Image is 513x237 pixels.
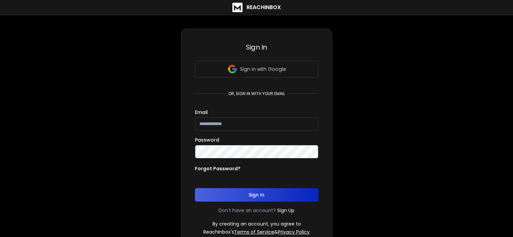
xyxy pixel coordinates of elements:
a: Privacy Policy [278,229,310,235]
img: logo [232,3,243,12]
p: Don't have an account? [219,207,276,214]
a: Terms of Service [234,229,274,235]
label: Password [195,138,219,142]
p: ReachInbox's & [203,229,310,235]
a: ReachInbox [232,3,281,12]
p: Forgot Password? [195,165,240,172]
button: Sign in with Google [195,61,318,78]
button: Sign In [195,188,318,202]
h3: Sign In [195,42,318,52]
label: Email [195,110,208,115]
p: By creating an account, you agree to [212,220,301,227]
a: Sign Up [277,207,294,214]
h1: ReachInbox [247,3,281,11]
p: Sign in with Google [240,66,286,72]
p: or, sign in with your email [226,91,288,96]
